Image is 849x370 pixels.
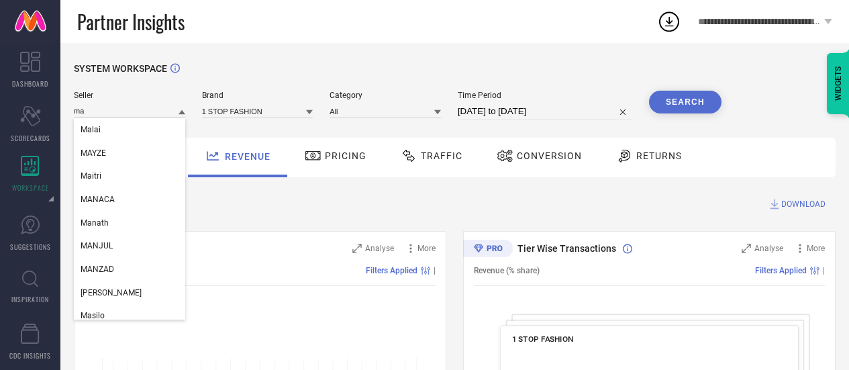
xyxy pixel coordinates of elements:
span: | [434,266,436,275]
span: Time Period [458,91,632,100]
span: [PERSON_NAME] [81,288,142,297]
button: Search [649,91,721,113]
span: DOWNLOAD [781,197,826,211]
div: MAYZE [74,142,185,165]
span: Category [330,91,441,100]
div: Open download list [657,9,681,34]
span: 1 STOP FASHION [512,334,574,344]
div: MANZAD [74,258,185,281]
span: INSPIRATION [11,294,49,304]
span: CDC INSIGHTS [9,351,51,361]
span: MAYZE [81,148,106,158]
span: Filters Applied [755,266,807,275]
span: MANACA [81,195,115,204]
span: SUGGESTIONS [10,242,51,252]
span: Analyse [365,244,394,253]
span: Revenue [225,151,270,162]
svg: Zoom [352,244,362,253]
span: Partner Insights [77,8,185,36]
span: SYSTEM WORKSPACE [74,63,167,74]
div: Malai [74,118,185,141]
span: Traffic [421,150,462,161]
span: Conversion [517,150,582,161]
span: Seller [74,91,185,100]
div: Manzon [74,281,185,304]
span: Revenue (% share) [474,266,540,275]
div: Masilo [74,304,185,327]
span: MANZAD [81,265,114,274]
span: SCORECARDS [11,133,50,143]
span: Pricing [325,150,366,161]
div: MANJUL [74,234,185,257]
span: | [823,266,825,275]
span: Brand [202,91,313,100]
span: More [807,244,825,253]
span: MANJUL [81,241,113,250]
span: Manath [81,218,109,228]
span: Maitri [81,171,101,181]
div: Maitri [74,165,185,187]
span: Malai [81,125,101,134]
div: MANACA [74,188,185,211]
svg: Zoom [742,244,751,253]
span: Returns [636,150,682,161]
span: Analyse [754,244,783,253]
span: DASHBOARD [12,79,48,89]
div: Premium [463,240,513,260]
span: Masilo [81,311,105,320]
span: Filters Applied [366,266,417,275]
span: More [417,244,436,253]
input: Select time period [458,103,632,120]
span: WORKSPACE [12,183,49,193]
div: Manath [74,212,185,234]
span: Tier Wise Transactions [517,243,616,254]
